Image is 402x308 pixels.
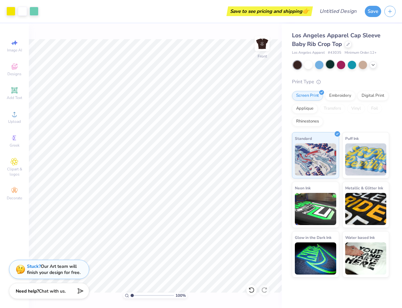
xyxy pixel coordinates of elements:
[295,242,336,275] img: Glow in the Dark Ink
[228,6,311,16] div: Save to see pricing and shipping
[27,263,81,276] div: Our Art team will finish your design for free.
[295,193,336,225] img: Neon Ink
[10,143,20,148] span: Greek
[367,104,382,113] div: Foil
[7,48,22,53] span: Image AI
[39,288,66,294] span: Chat with us.
[292,78,389,86] div: Print Type
[302,7,309,15] span: 👉
[345,234,375,241] span: Water based Ink
[320,104,345,113] div: Transfers
[345,185,383,191] span: Metallic & Glitter Ink
[292,32,381,48] span: Los Angeles Apparel Cap Sleeve Baby Rib Crop Top
[7,95,22,100] span: Add Text
[365,6,381,17] button: Save
[345,135,359,142] span: Puff Ink
[314,5,362,18] input: Untitled Design
[292,117,323,126] div: Rhinestones
[8,119,21,124] span: Upload
[345,50,377,56] span: Minimum Order: 12 +
[256,37,269,50] img: Front
[295,234,331,241] span: Glow in the Dark Ink
[292,104,318,113] div: Applique
[347,104,365,113] div: Vinyl
[345,242,387,275] img: Water based Ink
[175,293,186,298] span: 100 %
[27,263,41,269] strong: Stuck?
[295,185,311,191] span: Neon Ink
[345,143,387,176] img: Puff Ink
[7,195,22,201] span: Decorate
[292,50,325,56] span: Los Angeles Apparel
[328,50,341,56] span: # 43035
[357,91,389,101] div: Digital Print
[292,91,323,101] div: Screen Print
[258,53,267,59] div: Front
[7,71,21,77] span: Designs
[325,91,355,101] div: Embroidery
[345,193,387,225] img: Metallic & Glitter Ink
[295,135,312,142] span: Standard
[295,143,336,176] img: Standard
[16,288,39,294] strong: Need help?
[3,167,26,177] span: Clipart & logos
